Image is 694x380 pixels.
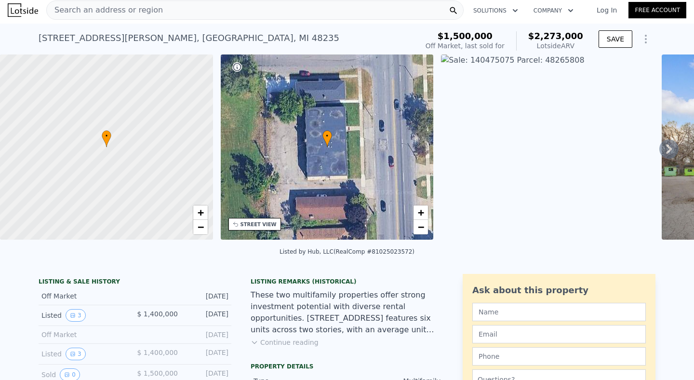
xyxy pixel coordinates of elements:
[197,206,203,218] span: +
[186,291,228,301] div: [DATE]
[441,54,654,240] img: Sale: 140475075 Parcel: 48265808
[472,284,646,297] div: Ask about this property
[418,221,424,233] span: −
[41,309,127,322] div: Listed
[472,303,646,321] input: Name
[137,349,178,356] span: $ 1,400,000
[251,338,319,347] button: Continue reading
[193,205,208,220] a: Zoom in
[322,132,332,140] span: •
[41,348,127,360] div: Listed
[526,2,581,19] button: Company
[426,41,505,51] div: Off Market, last sold for
[251,363,443,370] div: Property details
[251,278,443,285] div: Listing Remarks (Historical)
[322,130,332,147] div: •
[585,5,628,15] a: Log In
[66,348,86,360] button: View historical data
[472,325,646,343] input: Email
[599,30,632,48] button: SAVE
[414,205,428,220] a: Zoom in
[186,309,228,322] div: [DATE]
[528,31,583,41] span: $2,273,000
[418,206,424,218] span: +
[8,3,38,17] img: Lotside
[240,221,277,228] div: STREET VIEW
[438,31,493,41] span: $1,500,000
[193,220,208,234] a: Zoom out
[66,309,86,322] button: View historical data
[137,369,178,377] span: $ 1,500,000
[636,29,655,49] button: Show Options
[628,2,686,18] a: Free Account
[251,289,443,336] div: These two multifamily properties offer strong investment potential with diverse rental opportunit...
[186,348,228,360] div: [DATE]
[41,330,127,339] div: Off Market
[414,220,428,234] a: Zoom out
[41,291,127,301] div: Off Market
[39,278,231,287] div: LISTING & SALE HISTORY
[472,347,646,366] input: Phone
[102,130,111,147] div: •
[466,2,526,19] button: Solutions
[197,221,203,233] span: −
[47,4,163,16] span: Search an address or region
[39,31,339,45] div: [STREET_ADDRESS][PERSON_NAME] , [GEOGRAPHIC_DATA] , MI 48235
[137,310,178,318] span: $ 1,400,000
[186,330,228,339] div: [DATE]
[102,132,111,140] span: •
[280,248,414,255] div: Listed by Hub, LLC (RealComp #81025023572)
[528,41,583,51] div: Lotside ARV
